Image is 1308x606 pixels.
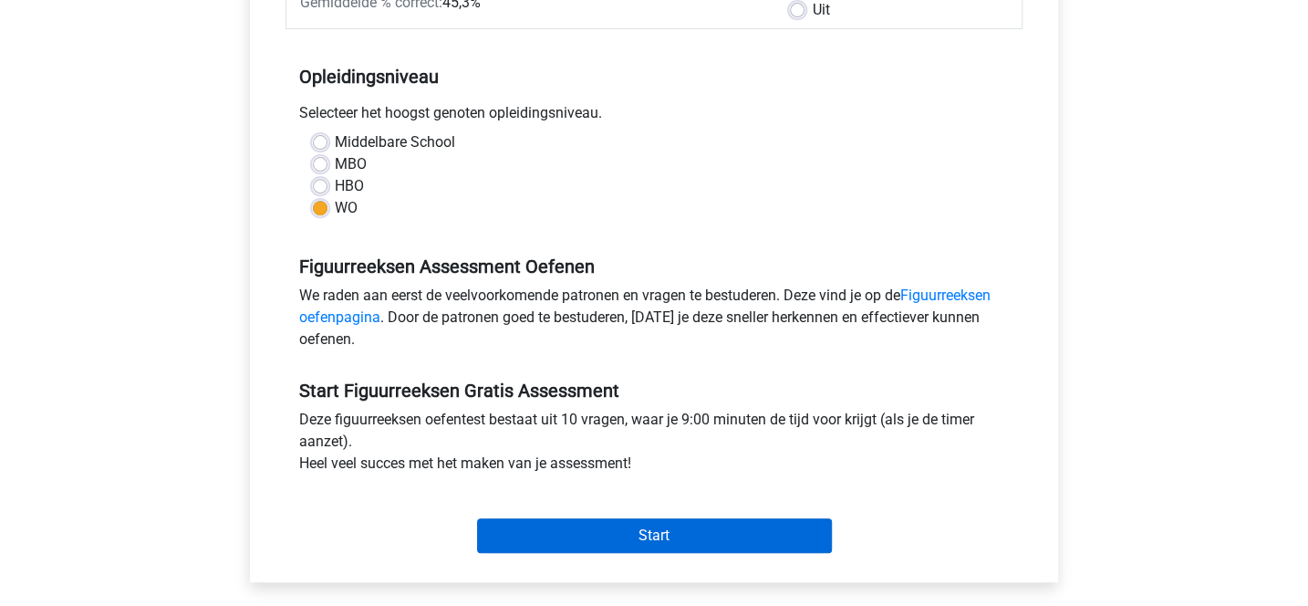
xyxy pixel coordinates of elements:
label: HBO [335,175,364,197]
div: We raden aan eerst de veelvoorkomende patronen en vragen te bestuderen. Deze vind je op de . Door... [285,285,1023,358]
div: Selecteer het hoogst genoten opleidingsniveau. [285,102,1023,131]
h5: Opleidingsniveau [299,58,1009,95]
label: MBO [335,153,367,175]
h5: Figuurreeksen Assessment Oefenen [299,256,1009,277]
div: Deze figuurreeksen oefentest bestaat uit 10 vragen, waar je 9:00 minuten de tijd voor krijgt (als... [285,409,1023,482]
h5: Start Figuurreeksen Gratis Assessment [299,380,1009,402]
input: Start [477,518,832,553]
label: Middelbare School [335,131,455,153]
label: WO [335,197,358,219]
